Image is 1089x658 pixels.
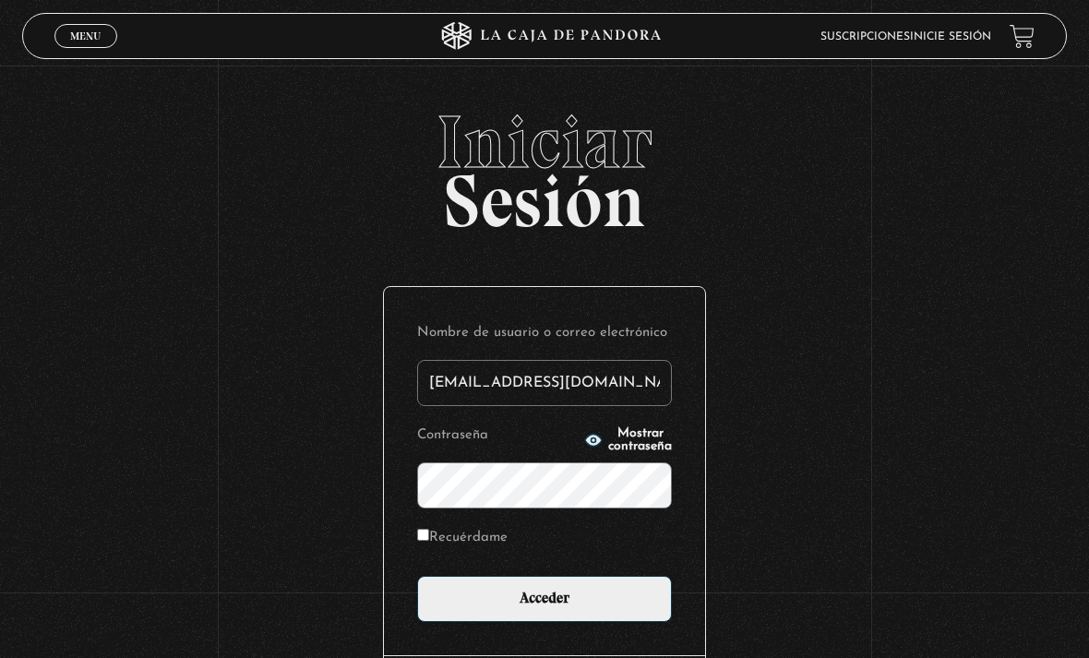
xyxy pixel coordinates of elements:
span: Mostrar contraseña [608,427,672,453]
a: Suscripciones [820,31,910,42]
span: Iniciar [22,105,1068,179]
span: Menu [70,30,101,42]
h2: Sesión [22,105,1068,223]
a: Inicie sesión [910,31,991,42]
input: Recuérdame [417,529,429,541]
span: Cerrar [65,46,108,59]
a: View your shopping cart [1010,24,1035,49]
label: Contraseña [417,423,579,448]
label: Nombre de usuario o correo electrónico [417,320,672,345]
button: Mostrar contraseña [584,427,672,453]
input: Acceder [417,576,672,622]
label: Recuérdame [417,525,508,550]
